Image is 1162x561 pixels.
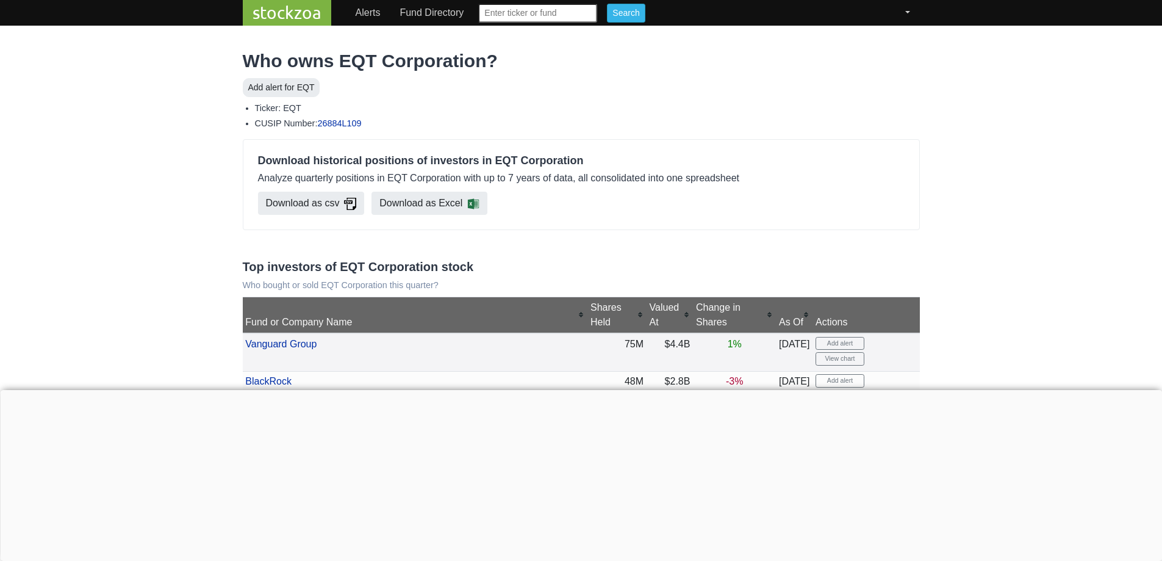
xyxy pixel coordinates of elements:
input: Search [607,4,645,23]
th: As Of: No sort applied, activate to apply an ascending sort [776,297,812,333]
h3: Top investors of EQT Corporation stock [243,259,920,274]
th: Fund or Company Name: No sort applied, activate to apply an ascending sort [243,297,588,333]
div: Actions [816,315,917,330]
input: Enter ticker or fund [478,4,597,23]
div: Shares Held [590,300,644,330]
li: Ticker: EQT [255,102,920,114]
a: BlackRock [245,376,292,386]
a: Fund Directory [395,1,468,25]
img: Download consolidated filings xlsx [467,198,479,210]
button: Add alert [816,337,864,350]
a: View chart [816,352,864,366]
a: 26884L109 [317,118,361,128]
a: Vanguard Group [245,339,317,349]
p: Who bought or sold EQT Corporation this quarter? [243,280,920,291]
a: Download as csv [258,192,364,215]
th: Change in Shares: No sort applied, activate to apply an ascending sort [693,297,776,333]
td: [DATE] [776,333,812,371]
a: Download as Excel [371,192,487,215]
img: Download consolidated filings csv [344,198,356,210]
h4: Download historical positions of investors in EQT Corporation [258,154,905,168]
h1: Who owns EQT Corporation? [243,50,920,72]
th: Valued At: No sort applied, activate to apply an ascending sort [647,297,693,333]
li: CUSIP Number: [255,117,920,129]
div: Fund or Company Name [245,315,584,330]
div: Change in Shares [696,300,773,330]
td: [DATE] [776,371,812,409]
div: Valued At [650,300,690,330]
span: 1% [728,339,742,349]
div: As Of [779,315,809,330]
td: 48M [587,371,647,409]
button: Add alert for EQT [243,78,320,97]
span: -3% [726,376,743,386]
td: $2.8B [647,371,693,409]
td: $4.4B [647,333,693,371]
a: Alerts [351,1,386,25]
th: Shares Held: No sort applied, activate to apply an ascending sort [587,297,647,333]
p: Analyze quarterly positions in EQT Corporation with up to 7 years of data, all consolidated into ... [258,171,905,186]
th: Actions: No sort applied, sorting is disabled [812,297,919,333]
td: 75M [587,333,647,371]
button: Add alert [816,374,864,388]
